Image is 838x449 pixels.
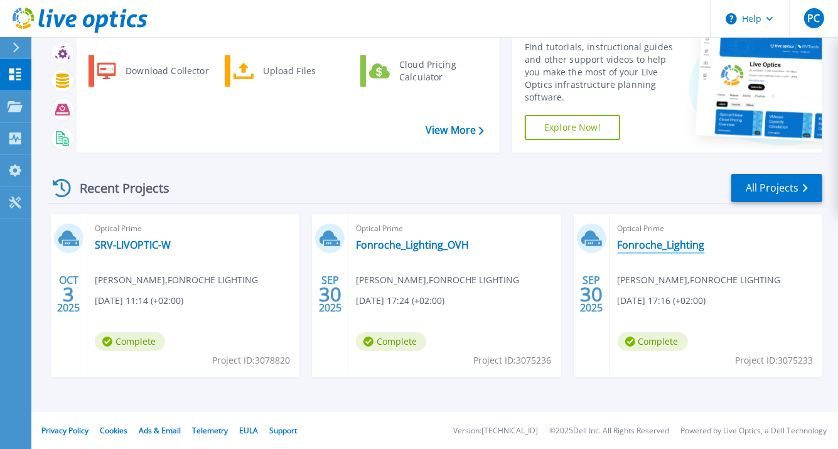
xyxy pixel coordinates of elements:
[731,174,822,202] a: All Projects
[807,13,820,23] span: PC
[356,239,469,251] a: Fonroche_Lighting_OVH
[525,41,679,104] div: Find tutorials, instructional guides and other support videos to help you make the most of your L...
[579,271,603,317] div: SEP 2025
[63,289,74,300] span: 3
[618,273,781,287] span: [PERSON_NAME] , FONROCHE LIGHTING
[618,294,706,308] span: [DATE] 17:16 (+02:00)
[356,222,553,235] span: Optical Prime
[356,294,444,308] span: [DATE] 17:24 (+02:00)
[453,427,538,435] li: Version: [TECHNICAL_ID]
[580,289,603,300] span: 30
[474,354,552,367] span: Project ID: 3075236
[95,294,183,308] span: [DATE] 11:14 (+02:00)
[319,289,341,300] span: 30
[680,427,827,435] li: Powered by Live Optics, a Dell Technology
[356,332,426,351] span: Complete
[192,425,228,436] a: Telemetry
[95,239,171,251] a: SRV-LIVOPTIC-W
[89,55,217,87] a: Download Collector
[95,222,292,235] span: Optical Prime
[239,425,258,436] a: EULA
[356,273,519,287] span: [PERSON_NAME] , FONROCHE LIGHTING
[618,332,688,351] span: Complete
[95,332,165,351] span: Complete
[618,239,705,251] a: Fonroche_Lighting
[426,124,484,136] a: View More
[119,58,214,84] div: Download Collector
[225,55,353,87] a: Upload Files
[393,58,486,84] div: Cloud Pricing Calculator
[318,271,342,317] div: SEP 2025
[48,173,186,203] div: Recent Projects
[212,354,290,367] span: Project ID: 3078820
[269,425,297,436] a: Support
[139,425,181,436] a: Ads & Email
[525,115,620,140] a: Explore Now!
[360,55,489,87] a: Cloud Pricing Calculator
[618,222,815,235] span: Optical Prime
[257,58,350,84] div: Upload Files
[735,354,813,367] span: Project ID: 3075233
[100,425,127,436] a: Cookies
[95,273,258,287] span: [PERSON_NAME] , FONROCHE LIGHTING
[549,427,669,435] li: © 2025 Dell Inc. All Rights Reserved
[56,271,80,317] div: OCT 2025
[41,425,89,436] a: Privacy Policy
